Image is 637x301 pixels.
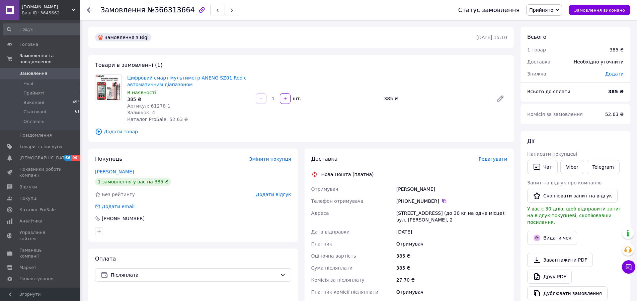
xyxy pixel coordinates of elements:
span: Запит на відгук про компанію [527,180,602,185]
span: 4 [80,90,82,96]
span: Без рейтингу [102,192,135,197]
span: 0 [80,119,82,125]
div: Замовлення з Bigl [95,33,151,41]
span: Скасовані [23,109,46,115]
time: [DATE] 15:10 [476,35,507,40]
span: Оплачені [23,119,45,125]
span: Головна [19,41,38,47]
span: Отримувач [311,186,338,192]
a: Друк PDF [527,270,572,284]
img: Цифровий смарт мультиметр ANENG SZ01 Red с автоматичним діапазоном [95,75,122,101]
a: Завантажити PDF [527,253,593,267]
span: Оплата [95,256,116,262]
div: Ваш ID: 3645662 [22,10,80,16]
span: Комісія за замовлення [527,112,583,117]
button: Видати чек [527,231,577,245]
span: 66 [64,155,71,161]
div: [STREET_ADDRESS] (до 30 кг на одне місце): вул. [PERSON_NAME], 2 [395,207,508,226]
span: Залишок: 4 [127,110,155,115]
span: Аналітика [19,218,43,224]
div: Статус замовлення [458,7,520,13]
span: Платник [311,241,332,247]
div: [PHONE_NUMBER] [396,198,507,204]
span: Написати покупцеві [527,151,577,157]
a: [PERSON_NAME] [95,169,134,174]
span: Замовлення виконано [574,8,625,13]
span: Прийняті [23,90,44,96]
span: Товари та послуги [19,144,62,150]
span: Налаштування [19,276,54,282]
span: Замовлення [19,70,47,77]
div: Отримувач [395,238,508,250]
span: 610 [75,109,82,115]
span: Замовлення та повідомлення [19,53,80,65]
a: Цифровий смарт мультиметр ANENG SZ01 Red с автоматичним діапазоном [127,75,247,87]
span: 99+ [71,155,82,161]
input: Пошук [3,23,83,35]
span: Доставка [311,156,338,162]
div: Додати email [101,203,135,210]
div: 1 замовлення у вас на 385 ₴ [95,178,171,186]
span: Оціночна вартість [311,253,356,259]
button: Замовлення виконано [569,5,630,15]
button: Дублювати замовлення [527,286,608,300]
button: Скопіювати запит на відгук [527,189,618,203]
span: Покупці [19,195,37,201]
b: 385 ₴ [608,89,624,94]
span: Знижка [527,71,546,77]
span: 5v.net.ua [22,4,72,10]
span: 52.63 ₴ [605,112,624,117]
div: [DATE] [395,226,508,238]
span: Всього до сплати [527,89,570,94]
span: Гаманець компанії [19,247,62,259]
div: Необхідно уточнити [570,54,628,69]
span: Замовлення [100,6,145,14]
div: Повернутися назад [87,7,92,13]
div: 385 ₴ [610,46,624,53]
span: Сума післяплати [311,265,353,271]
span: Комісія за післяплату [311,277,365,283]
span: Післяплата [111,271,277,279]
span: Каталог ProSale [19,207,56,213]
span: Дата відправки [311,229,350,235]
span: Всього [527,34,546,40]
a: Редагувати [494,92,507,105]
div: 385 ₴ [395,250,508,262]
div: Додати email [94,203,135,210]
span: Каталог ProSale: 52.63 ₴ [127,117,188,122]
div: 385 ₴ [127,96,250,103]
a: Viber [560,160,584,174]
div: Нова Пошта (платна) [320,171,376,178]
button: Чат [527,160,558,174]
div: Отримувач [395,286,508,298]
div: 385 ₴ [395,262,508,274]
span: Адреса [311,210,329,216]
span: У вас є 30 днів, щоб відправити запит на відгук покупцеві, скопіювавши посилання. [527,206,621,225]
span: 1 товар [527,47,546,52]
button: Чат з покупцем [622,260,635,274]
div: шт. [291,95,302,102]
span: [DEMOGRAPHIC_DATA] [19,155,69,161]
span: Платник комісії післяплати [311,289,379,295]
span: Показники роботи компанії [19,166,62,178]
span: Управління сайтом [19,230,62,242]
span: Доставка [527,59,550,64]
span: Додати товар [95,128,507,135]
span: №366313664 [147,6,195,14]
span: Артикул: 61278-1 [127,103,170,109]
span: Телефон отримувача [311,198,364,204]
div: 385 ₴ [381,94,491,103]
span: Додати [605,71,624,77]
span: Дії [527,138,534,144]
span: 0 [80,81,82,87]
div: 27.70 ₴ [395,274,508,286]
span: 4555 [73,100,82,106]
div: [PHONE_NUMBER] [101,215,145,222]
span: Повідомлення [19,132,52,138]
div: [PERSON_NAME] [395,183,508,195]
span: В наявності [127,90,156,95]
span: Прийнято [529,7,553,13]
a: Telegram [587,160,620,174]
span: Маркет [19,265,36,271]
span: Покупець [95,156,123,162]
